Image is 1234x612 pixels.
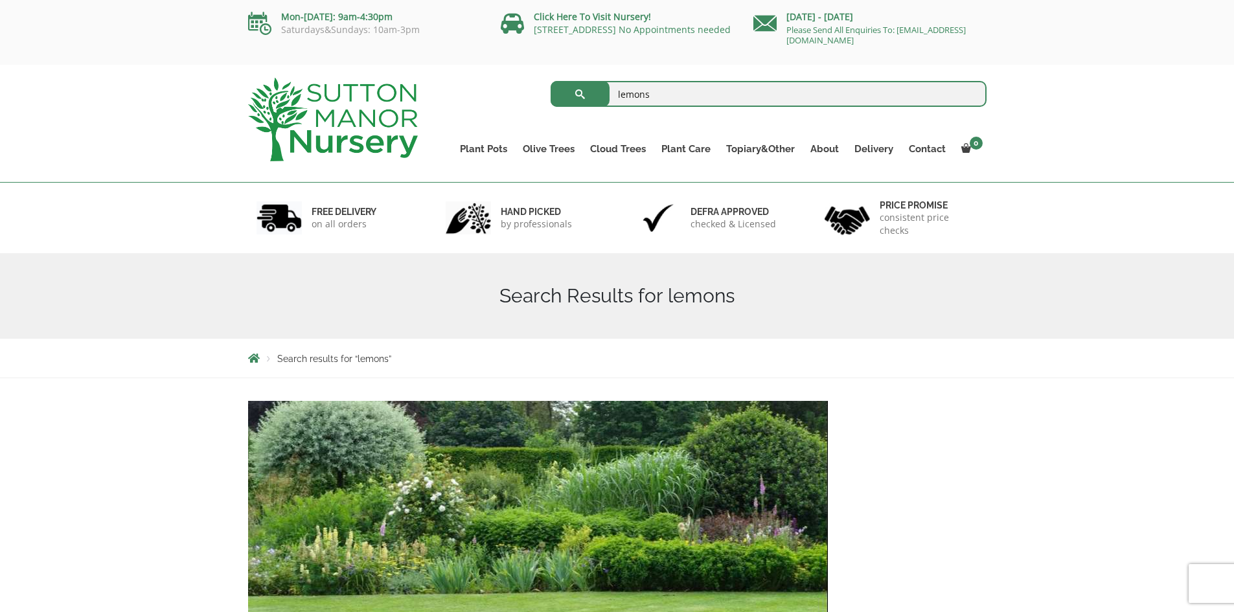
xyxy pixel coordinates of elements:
p: Mon-[DATE]: 9am-4:30pm [248,9,481,25]
a: Contact [901,140,954,158]
a: Plant Care [654,140,718,158]
img: logo [248,78,418,161]
a: Olive Trees [515,140,582,158]
a: How To Make Your Blue Monday A Little More Green [248,533,828,545]
a: Plant Pots [452,140,515,158]
a: Click Here To Visit Nursery! [534,10,651,23]
p: consistent price checks [880,211,978,237]
h6: hand picked [501,206,572,218]
input: Search... [551,81,987,107]
p: checked & Licensed [691,218,776,231]
a: 0 [954,140,987,158]
img: 4.jpg [825,198,870,238]
p: [DATE] - [DATE] [753,9,987,25]
a: [STREET_ADDRESS] No Appointments needed [534,23,731,36]
span: Search results for “lemons” [277,354,391,364]
h6: Defra approved [691,206,776,218]
img: 1.jpg [257,201,302,234]
p: on all orders [312,218,376,231]
p: Saturdays&Sundays: 10am-3pm [248,25,481,35]
a: Cloud Trees [582,140,654,158]
h6: Price promise [880,199,978,211]
a: About [803,140,847,158]
img: 3.jpg [635,201,681,234]
a: Please Send All Enquiries To: [EMAIL_ADDRESS][DOMAIN_NAME] [786,24,966,46]
nav: Breadcrumbs [248,353,987,363]
a: Delivery [847,140,901,158]
span: 0 [970,137,983,150]
h1: Search Results for lemons [248,284,987,308]
p: by professionals [501,218,572,231]
h6: FREE DELIVERY [312,206,376,218]
img: 2.jpg [446,201,491,234]
a: Topiary&Other [718,140,803,158]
